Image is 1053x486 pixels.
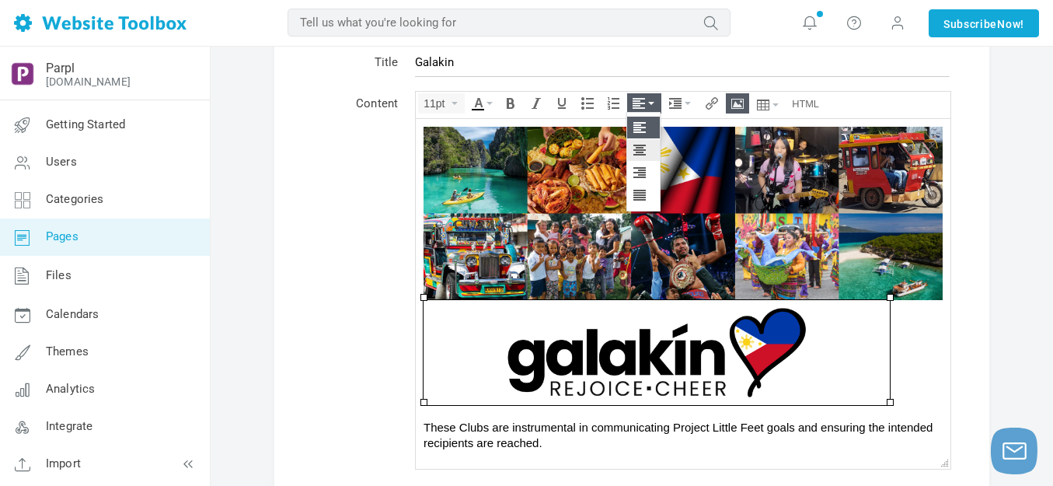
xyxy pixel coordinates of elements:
div: Indent [664,93,698,114]
div: Underline [550,93,574,114]
span: Now! [997,16,1024,33]
a: Parpl [46,61,75,75]
td: Content [305,86,406,478]
div: Text color [467,93,497,114]
div: Table [751,93,784,117]
a: SubscribeNow! [929,9,1039,37]
button: Launch chat [991,428,1037,474]
span: Pages [46,229,78,243]
div: Italic [525,93,548,114]
div: Source code [786,93,825,114]
input: Tell us what you're looking for [288,9,730,37]
div: Insert/edit link [700,93,724,114]
div: Font Sizes [418,93,465,114]
div: Bold [499,93,522,114]
span: Integrate [46,419,92,433]
span: Getting Started [46,117,125,131]
span: Themes [46,344,89,358]
a: [DOMAIN_NAME] [46,75,131,88]
div: Insert/edit image [726,93,749,114]
span: Import [46,456,81,470]
div: Numbered list [601,93,625,114]
span: Categories [46,192,104,206]
span: Users [46,155,77,169]
img: output-onlinepngtools%20-%202025-05-26T183955.010.png [10,61,35,86]
div: Bullet list [576,93,599,114]
div: Align [627,93,661,114]
span: 11pt [424,97,448,110]
span: Analytics [46,382,95,396]
span: Files [46,268,71,282]
iframe: Rich Text Area. Press ALT-F9 for menu. Press ALT-F10 for toolbar. Press ALT-0 for help [416,119,950,469]
div: Project Little Feet partners with local Rotary Clubs to facilitate the distribution of sandals to... [8,347,527,468]
td: Title [305,44,406,86]
span: Calendars [46,307,99,321]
